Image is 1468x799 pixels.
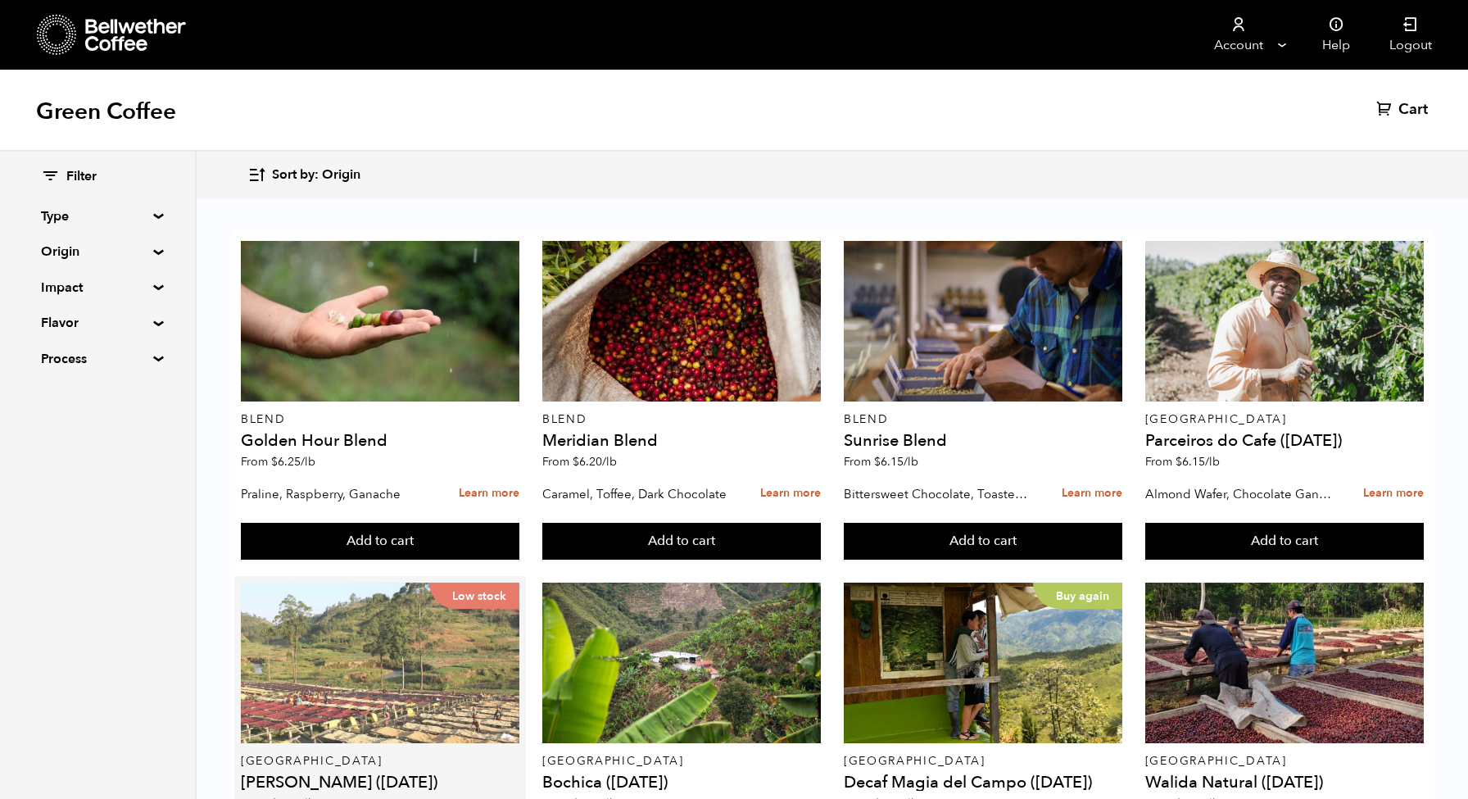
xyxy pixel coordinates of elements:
[1145,756,1424,767] p: [GEOGRAPHIC_DATA]
[41,207,154,226] summary: Type
[272,166,360,184] span: Sort by: Origin
[241,482,430,506] p: Praline, Raspberry, Ganache
[1145,523,1424,561] button: Add to cart
[41,242,154,261] summary: Origin
[241,433,519,449] h4: Golden Hour Blend
[1145,482,1334,506] p: Almond Wafer, Chocolate Ganache, Bing Cherry
[844,414,1122,425] p: Blend
[1176,454,1220,470] bdi: 6.15
[271,454,278,470] span: $
[542,774,821,791] h4: Bochica ([DATE])
[844,583,1122,743] a: Buy again
[241,774,519,791] h4: [PERSON_NAME] ([DATE])
[41,313,154,333] summary: Flavor
[66,168,97,186] span: Filter
[874,454,918,470] bdi: 6.15
[844,433,1122,449] h4: Sunrise Blend
[429,583,519,609] p: Low stock
[241,454,315,470] span: From
[1145,774,1424,791] h4: Walida Natural ([DATE])
[542,454,617,470] span: From
[1376,100,1432,120] a: Cart
[542,414,821,425] p: Blend
[542,756,821,767] p: [GEOGRAPHIC_DATA]
[41,278,154,297] summary: Impact
[844,756,1122,767] p: [GEOGRAPHIC_DATA]
[241,583,519,743] a: Low stock
[542,482,732,506] p: Caramel, Toffee, Dark Chocolate
[36,97,176,126] h1: Green Coffee
[247,156,360,194] button: Sort by: Origin
[459,476,519,511] a: Learn more
[1145,414,1424,425] p: [GEOGRAPHIC_DATA]
[1033,583,1122,609] p: Buy again
[271,454,315,470] bdi: 6.25
[844,523,1122,561] button: Add to cart
[542,523,821,561] button: Add to cart
[542,433,821,449] h4: Meridian Blend
[874,454,881,470] span: $
[844,482,1033,506] p: Bittersweet Chocolate, Toasted Marshmallow, Candied Orange, Praline
[1145,454,1220,470] span: From
[760,476,821,511] a: Learn more
[1398,100,1428,120] span: Cart
[1176,454,1182,470] span: $
[1205,454,1220,470] span: /lb
[1145,433,1424,449] h4: Parceiros do Cafe ([DATE])
[241,414,519,425] p: Blend
[904,454,918,470] span: /lb
[301,454,315,470] span: /lb
[41,349,154,369] summary: Process
[844,454,918,470] span: From
[602,454,617,470] span: /lb
[573,454,579,470] span: $
[573,454,617,470] bdi: 6.20
[1363,476,1424,511] a: Learn more
[1062,476,1122,511] a: Learn more
[844,774,1122,791] h4: Decaf Magia del Campo ([DATE])
[241,756,519,767] p: [GEOGRAPHIC_DATA]
[241,523,519,561] button: Add to cart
